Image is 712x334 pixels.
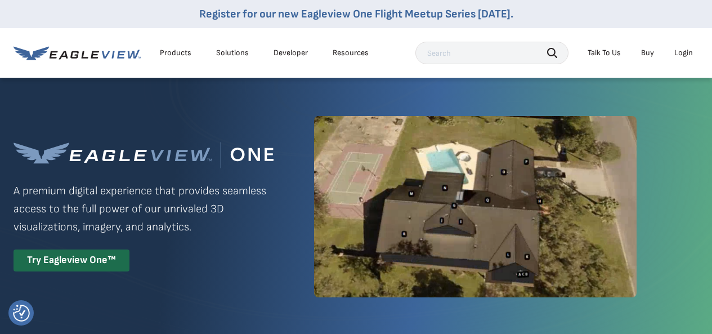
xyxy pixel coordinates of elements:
[641,48,654,58] a: Buy
[415,42,568,64] input: Search
[274,48,308,58] a: Developer
[14,182,274,236] p: A premium digital experience that provides seamless access to the full power of our unrivaled 3D ...
[13,305,30,322] img: Revisit consent button
[199,7,513,21] a: Register for our new Eagleview One Flight Meetup Series [DATE].
[216,48,249,58] div: Solutions
[588,48,621,58] div: Talk To Us
[14,250,129,271] div: Try Eagleview One™
[13,305,30,322] button: Consent Preferences
[333,48,369,58] div: Resources
[14,142,274,168] img: Eagleview One™
[674,48,693,58] div: Login
[160,48,191,58] div: Products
